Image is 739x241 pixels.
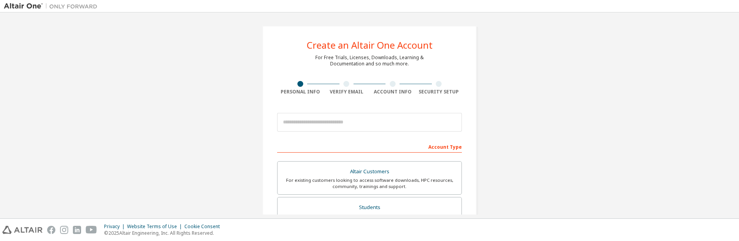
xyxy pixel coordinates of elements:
[282,213,457,225] div: For currently enrolled students looking to access the free Altair Student Edition bundle and all ...
[2,226,42,234] img: altair_logo.svg
[73,226,81,234] img: linkedin.svg
[324,89,370,95] div: Verify Email
[315,55,424,67] div: For Free Trials, Licenses, Downloads, Learning & Documentation and so much more.
[104,223,127,230] div: Privacy
[60,226,68,234] img: instagram.svg
[416,89,462,95] div: Security Setup
[104,230,225,236] p: © 2025 Altair Engineering, Inc. All Rights Reserved.
[282,202,457,213] div: Students
[127,223,184,230] div: Website Terms of Use
[47,226,55,234] img: facebook.svg
[86,226,97,234] img: youtube.svg
[369,89,416,95] div: Account Info
[307,40,433,50] div: Create an Altair One Account
[4,2,101,10] img: Altair One
[277,89,324,95] div: Personal Info
[277,140,462,153] div: Account Type
[282,177,457,190] div: For existing customers looking to access software downloads, HPC resources, community, trainings ...
[184,223,225,230] div: Cookie Consent
[282,166,457,177] div: Altair Customers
